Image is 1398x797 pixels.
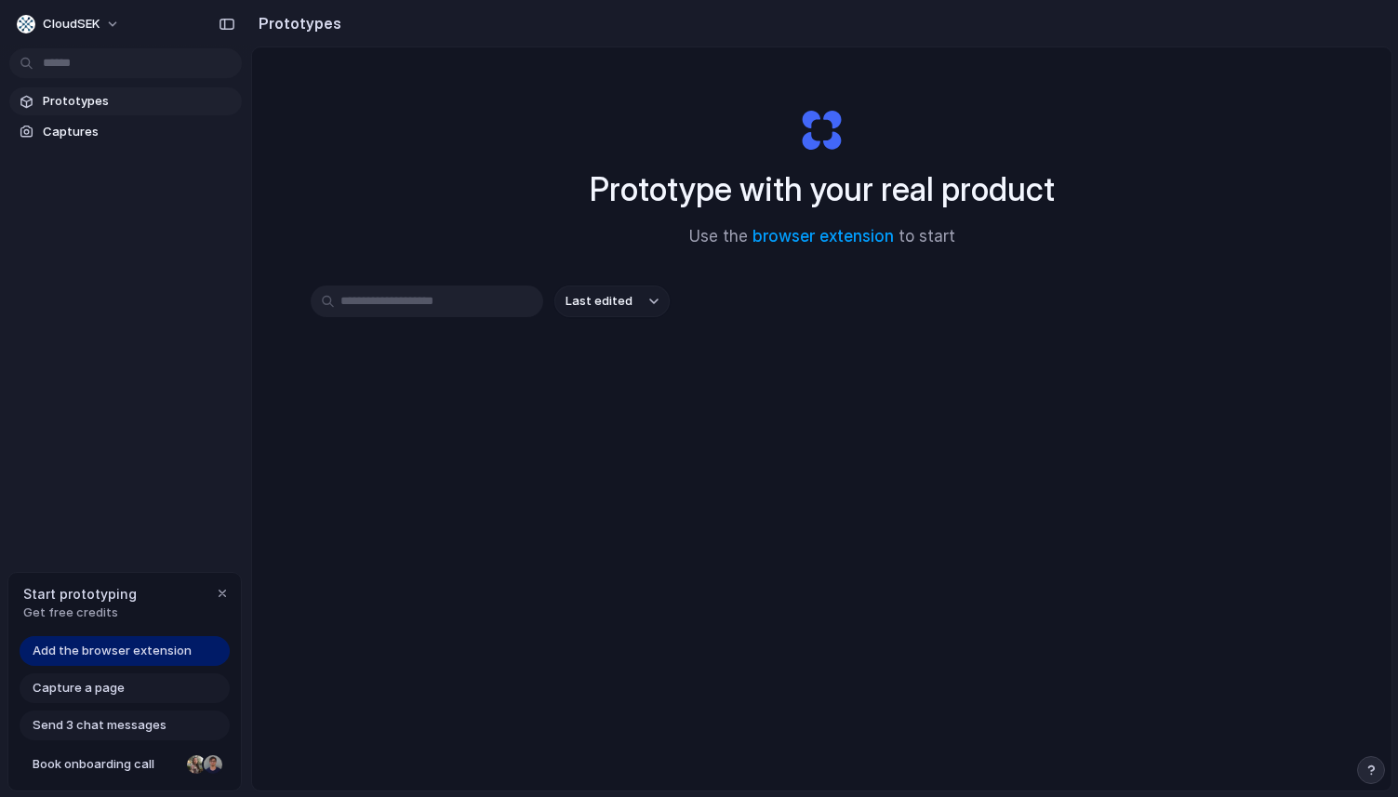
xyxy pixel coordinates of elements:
[752,227,894,246] a: browser extension
[566,292,632,311] span: Last edited
[202,753,224,776] div: Christian Iacullo
[590,165,1055,214] h1: Prototype with your real product
[43,123,234,141] span: Captures
[9,87,242,115] a: Prototypes
[43,15,100,33] span: CloudSEK
[23,604,137,622] span: Get free credits
[33,755,180,774] span: Book onboarding call
[689,225,955,249] span: Use the to start
[33,642,192,660] span: Add the browser extension
[43,92,234,111] span: Prototypes
[9,118,242,146] a: Captures
[9,9,129,39] button: CloudSEK
[251,12,341,34] h2: Prototypes
[23,584,137,604] span: Start prototyping
[554,286,670,317] button: Last edited
[33,716,166,735] span: Send 3 chat messages
[20,750,230,779] a: Book onboarding call
[33,679,125,697] span: Capture a page
[185,753,207,776] div: Nicole Kubica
